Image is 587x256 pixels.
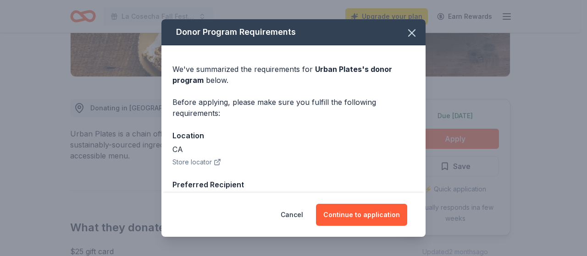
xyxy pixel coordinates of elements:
[316,204,407,226] button: Continue to application
[172,64,415,86] div: We've summarized the requirements for below.
[172,179,415,191] div: Preferred Recipient
[281,204,303,226] button: Cancel
[172,157,221,168] button: Store locator
[172,144,415,155] div: CA
[172,97,415,119] div: Before applying, please make sure you fulfill the following requirements:
[172,130,415,142] div: Location
[161,19,426,45] div: Donor Program Requirements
